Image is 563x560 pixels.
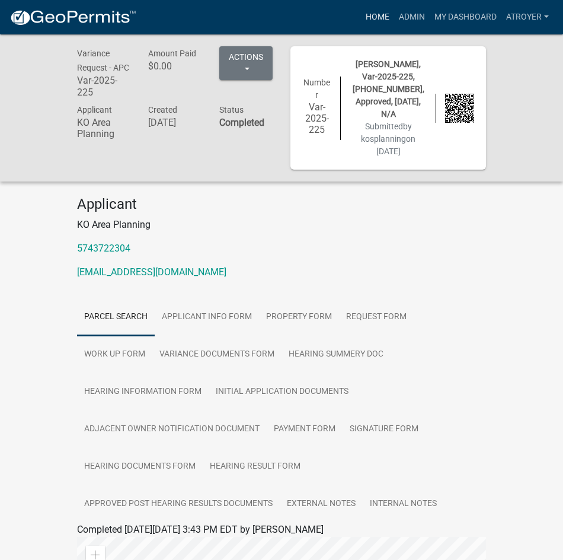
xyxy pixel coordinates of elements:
h6: Var-2025-225 [77,75,130,97]
a: Payment Form [267,411,343,448]
a: Parcel search [77,298,155,336]
button: Actions [219,46,273,80]
a: Hearing Information Form [77,373,209,411]
h4: Applicant [77,196,486,213]
a: Hearing Result Form [203,448,308,486]
a: Work Up Form [77,336,152,374]
a: Admin [394,6,430,28]
a: Property Form [259,298,339,336]
h6: KO Area Planning [77,117,130,139]
a: My Dashboard [430,6,501,28]
span: Submitted on [DATE] [361,122,415,156]
strong: Completed [219,117,264,128]
span: [PERSON_NAME], Var-2025-225, [PHONE_NUMBER], Approved, [DATE], N/A [353,59,424,119]
a: Initial Application Documents [209,373,356,411]
span: Status [219,105,244,114]
span: Applicant [77,105,112,114]
a: Adjacent Owner Notification Document [77,411,267,448]
a: [EMAIL_ADDRESS][DOMAIN_NAME] [77,266,226,278]
a: 5743722304 [77,243,130,254]
a: Home [361,6,394,28]
h6: [DATE] [148,117,201,128]
a: Approved Post Hearing Results Documents [77,485,280,523]
a: Applicant Info Form [155,298,259,336]
a: Internal Notes [363,485,444,523]
span: Variance Request - APC [77,49,129,72]
a: Signature Form [343,411,426,448]
a: atroyer [501,6,554,28]
img: QR code [445,94,474,123]
a: Hearing Summery Doc [281,336,391,374]
span: Created [148,105,177,114]
a: Request Form [339,298,414,336]
p: KO Area Planning [77,218,486,232]
span: Amount Paid [148,49,196,58]
h6: Var-2025-225 [302,101,331,136]
a: Variance Documents Form [152,336,281,374]
a: External Notes [280,485,363,523]
a: Hearing Documents Form [77,448,203,486]
h6: $0.00 [148,61,201,72]
span: Completed [DATE][DATE] 3:43 PM EDT by [PERSON_NAME] [77,524,324,535]
span: Number [303,78,330,100]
